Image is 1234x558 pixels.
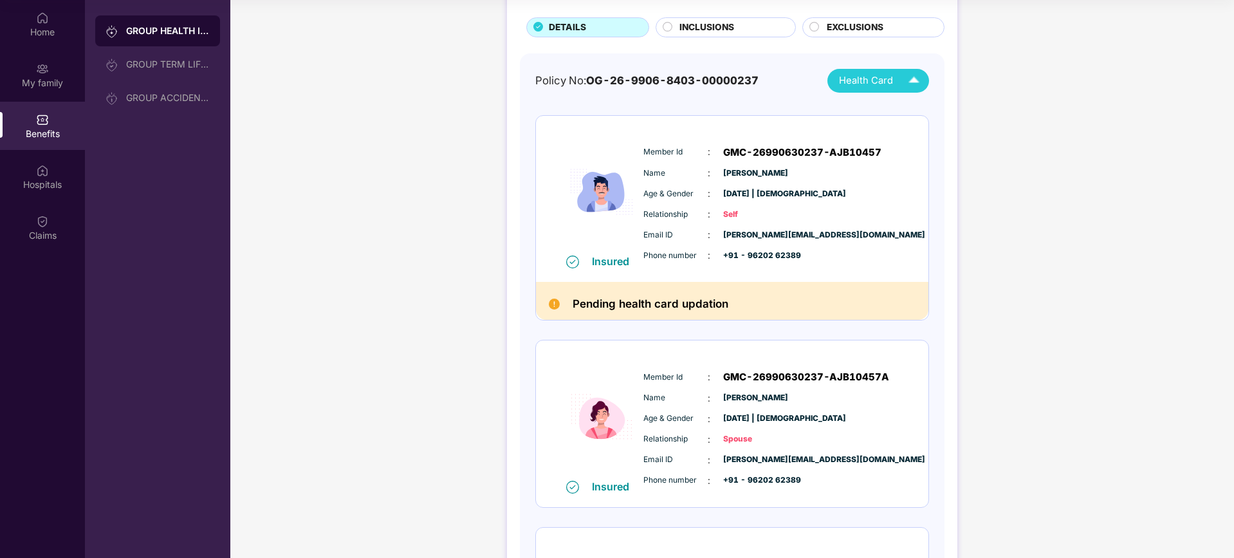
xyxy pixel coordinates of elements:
span: Name [643,392,708,404]
span: Phone number [643,250,708,262]
span: Member Id [643,371,708,384]
span: Age & Gender [643,413,708,425]
span: [DATE] | [DEMOGRAPHIC_DATA] [723,413,787,425]
img: svg+xml;base64,PHN2ZyBpZD0iQmVuZWZpdHMiIHhtbG5zPSJodHRwOi8vd3d3LnczLm9yZy8yMDAwL3N2ZyIgd2lkdGg9Ij... [36,113,49,126]
button: Health Card [827,69,929,93]
span: Name [643,167,708,180]
img: Pending [549,299,560,310]
span: [PERSON_NAME] [723,392,787,404]
span: : [708,370,710,384]
span: : [708,228,710,242]
img: svg+xml;base64,PHN2ZyB3aWR0aD0iMjAiIGhlaWdodD0iMjAiIHZpZXdCb3g9IjAgMCAyMCAyMCIgZmlsbD0ibm9uZSIgeG... [36,62,49,75]
span: Age & Gender [643,188,708,200]
span: : [708,187,710,201]
span: [PERSON_NAME][EMAIL_ADDRESS][DOMAIN_NAME] [723,229,787,241]
span: : [708,145,710,159]
span: Email ID [643,229,708,241]
span: Spouse [723,433,787,445]
span: +91 - 96202 62389 [723,250,787,262]
span: : [708,391,710,405]
div: Insured [592,480,637,493]
div: Policy No: [535,72,759,89]
img: Icuh8uwCUCF+XjCZyLQsAKiDCM9HiE6CMYmKQaPGkZKaA32CAAACiQcFBJY0IsAAAAASUVORK5CYII= [903,70,925,92]
img: svg+xml;base64,PHN2ZyBpZD0iSG9tZSIgeG1sbnM9Imh0dHA6Ly93d3cudzMub3JnLzIwMDAvc3ZnIiB3aWR0aD0iMjAiIG... [36,12,49,24]
span: Email ID [643,454,708,466]
span: : [708,474,710,488]
span: OG-26-9906-8403-00000237 [586,74,759,87]
div: GROUP ACCIDENTAL INSURANCE [126,93,210,103]
img: icon [563,354,640,479]
span: : [708,432,710,447]
img: svg+xml;base64,PHN2ZyB4bWxucz0iaHR0cDovL3d3dy53My5vcmcvMjAwMC9zdmciIHdpZHRoPSIxNiIgaGVpZ2h0PSIxNi... [566,481,579,494]
span: [PERSON_NAME] [723,167,787,180]
h2: Pending health card updation [573,295,728,313]
span: [DATE] | [DEMOGRAPHIC_DATA] [723,188,787,200]
span: INCLUSIONS [679,21,734,35]
span: Member Id [643,146,708,158]
span: Relationship [643,433,708,445]
span: Self [723,209,787,221]
span: : [708,166,710,180]
div: GROUP TERM LIFE INSURANCE [126,59,210,70]
span: : [708,248,710,263]
span: [PERSON_NAME][EMAIL_ADDRESS][DOMAIN_NAME] [723,454,787,466]
img: icon [563,129,640,255]
div: GROUP HEALTH INSURANCE [126,24,210,37]
span: Health Card [839,73,893,88]
span: : [708,207,710,221]
img: svg+xml;base64,PHN2ZyB3aWR0aD0iMjAiIGhlaWdodD0iMjAiIHZpZXdCb3g9IjAgMCAyMCAyMCIgZmlsbD0ibm9uZSIgeG... [106,25,118,38]
span: GMC-26990630237-AJB10457A [723,369,889,385]
div: Insured [592,255,637,268]
img: svg+xml;base64,PHN2ZyB3aWR0aD0iMjAiIGhlaWdodD0iMjAiIHZpZXdCb3g9IjAgMCAyMCAyMCIgZmlsbD0ibm9uZSIgeG... [106,92,118,105]
span: : [708,412,710,426]
img: svg+xml;base64,PHN2ZyBpZD0iQ2xhaW0iIHhtbG5zPSJodHRwOi8vd3d3LnczLm9yZy8yMDAwL3N2ZyIgd2lkdGg9IjIwIi... [36,215,49,228]
span: Phone number [643,474,708,487]
span: GMC-26990630237-AJB10457 [723,145,881,160]
img: svg+xml;base64,PHN2ZyB4bWxucz0iaHR0cDovL3d3dy53My5vcmcvMjAwMC9zdmciIHdpZHRoPSIxNiIgaGVpZ2h0PSIxNi... [566,256,579,268]
span: Relationship [643,209,708,221]
img: svg+xml;base64,PHN2ZyB3aWR0aD0iMjAiIGhlaWdodD0iMjAiIHZpZXdCb3g9IjAgMCAyMCAyMCIgZmlsbD0ibm9uZSIgeG... [106,59,118,71]
span: EXCLUSIONS [827,21,883,35]
span: : [708,453,710,467]
span: DETAILS [549,21,586,35]
span: +91 - 96202 62389 [723,474,787,487]
img: svg+xml;base64,PHN2ZyBpZD0iSG9zcGl0YWxzIiB4bWxucz0iaHR0cDovL3d3dy53My5vcmcvMjAwMC9zdmciIHdpZHRoPS... [36,164,49,177]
